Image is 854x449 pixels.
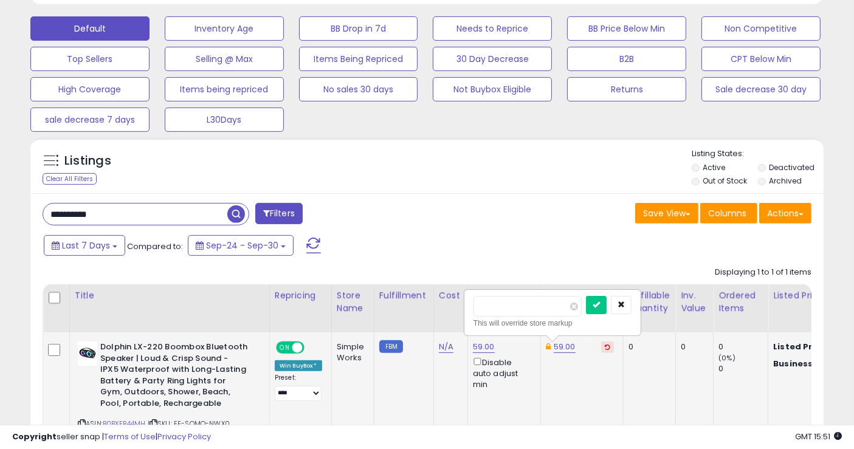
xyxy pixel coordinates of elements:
[773,341,828,352] b: Listed Price:
[439,341,453,353] a: N/A
[681,289,708,315] div: Inv. value
[701,47,821,71] button: CPT Below Min
[64,153,111,170] h5: Listings
[165,47,284,71] button: Selling @ Max
[567,77,686,101] button: Returns
[104,431,156,442] a: Terms of Use
[433,77,552,101] button: Not Buybox Eligible
[337,341,365,363] div: Simple Works
[718,289,763,315] div: Ordered Items
[78,341,97,366] img: 312CWHtQOiL._SL40_.jpg
[433,16,552,41] button: Needs to Reprice
[628,289,670,315] div: Fulfillable Quantity
[299,16,418,41] button: BB Drop in 7d
[439,289,463,302] div: Cost
[100,341,248,412] b: Dolphin LX-220 Boombox Bluetooth Speaker | Loud & Crisp Sound - IPX5 Waterproof with Long-Lasting...
[62,239,110,252] span: Last 7 Days
[188,235,294,256] button: Sep-24 - Sep-30
[379,340,403,353] small: FBM
[770,162,815,173] label: Deactivated
[12,431,211,443] div: seller snap | |
[701,77,821,101] button: Sale decrease 30 day
[44,235,125,256] button: Last 7 Days
[473,341,495,353] a: 59.00
[708,207,746,219] span: Columns
[255,203,303,224] button: Filters
[759,203,811,224] button: Actions
[275,360,322,371] div: Win BuyBox *
[554,341,576,353] a: 59.00
[703,176,748,186] label: Out of Stock
[12,431,57,442] strong: Copyright
[546,343,551,351] i: This overrides the store level Dynamic Max Price for this listing
[770,176,802,186] label: Archived
[718,341,768,352] div: 0
[473,355,531,390] div: Disable auto adjust min
[299,47,418,71] button: Items Being Repriced
[303,343,322,353] span: OFF
[701,16,821,41] button: Non Competitive
[567,47,686,71] button: B2B
[718,353,735,363] small: (0%)
[795,431,842,442] span: 2025-10-9 15:51 GMT
[157,431,211,442] a: Privacy Policy
[165,16,284,41] button: Inventory Age
[127,241,183,252] span: Compared to:
[165,77,284,101] button: Items being repriced
[30,77,150,101] button: High Coverage
[277,343,292,353] span: ON
[718,363,768,374] div: 0
[206,239,278,252] span: Sep-24 - Sep-30
[681,341,704,352] div: 0
[75,289,264,302] div: Title
[567,16,686,41] button: BB Price Below Min
[379,289,429,302] div: Fulfillment
[433,47,552,71] button: 30 Day Decrease
[773,358,840,369] b: Business Price:
[715,267,811,278] div: Displaying 1 to 1 of 1 items
[700,203,757,224] button: Columns
[473,317,632,329] div: This will override store markup
[635,203,698,224] button: Save View
[43,173,97,185] div: Clear All Filters
[30,108,150,132] button: sale decrease 7 days
[299,77,418,101] button: No sales 30 days
[692,148,824,160] p: Listing States:
[605,344,610,350] i: Revert to store-level Dynamic Max Price
[337,289,369,315] div: Store Name
[30,16,150,41] button: Default
[165,108,284,132] button: L30Days
[30,47,150,71] button: Top Sellers
[703,162,726,173] label: Active
[275,289,326,302] div: Repricing
[628,341,666,352] div: 0
[275,374,322,400] div: Preset:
